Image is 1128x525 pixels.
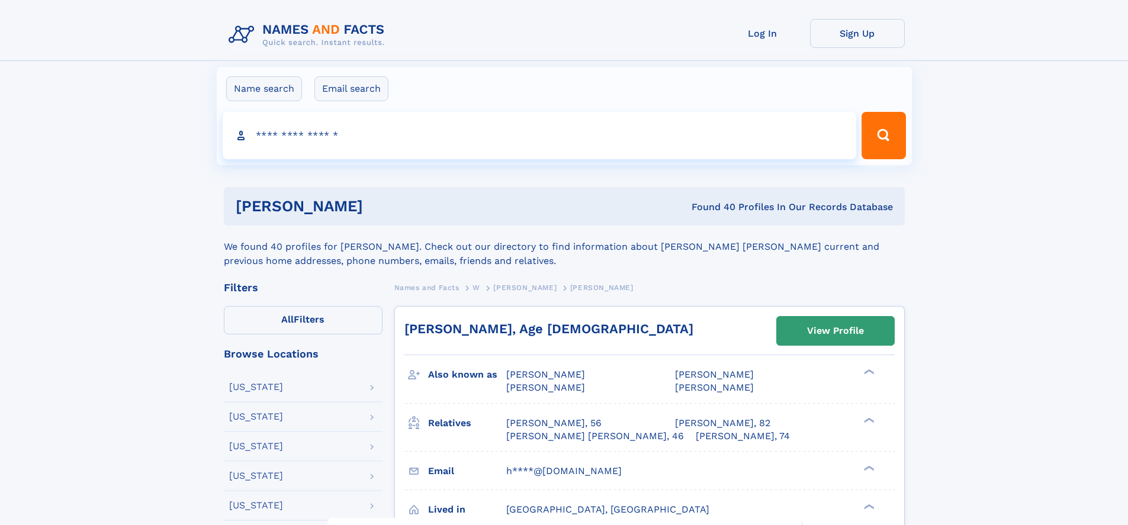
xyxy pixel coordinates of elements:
img: Logo Names and Facts [224,19,394,51]
div: Filters [224,282,383,293]
a: View Profile [777,317,894,345]
span: [GEOGRAPHIC_DATA], [GEOGRAPHIC_DATA] [506,504,709,515]
h3: Relatives [428,413,506,433]
span: [PERSON_NAME] [675,369,754,380]
h3: Also known as [428,365,506,385]
span: [PERSON_NAME] [493,284,557,292]
a: [PERSON_NAME], 82 [675,417,770,430]
input: search input [223,112,857,159]
div: Found 40 Profiles In Our Records Database [527,201,893,214]
a: [PERSON_NAME], 56 [506,417,602,430]
a: [PERSON_NAME], Age [DEMOGRAPHIC_DATA] [404,321,693,336]
span: [PERSON_NAME] [570,284,634,292]
div: We found 40 profiles for [PERSON_NAME]. Check out our directory to find information about [PERSON... [224,226,905,268]
label: Email search [314,76,388,101]
span: [PERSON_NAME] [506,382,585,393]
a: Names and Facts [394,280,459,295]
div: ❯ [861,464,875,472]
label: Name search [226,76,302,101]
div: Browse Locations [224,349,383,359]
span: W [473,284,480,292]
a: [PERSON_NAME], 74 [696,430,790,443]
div: [US_STATE] [229,471,283,481]
a: [PERSON_NAME] [PERSON_NAME], 46 [506,430,684,443]
div: [US_STATE] [229,442,283,451]
span: [PERSON_NAME] [675,382,754,393]
h3: Lived in [428,500,506,520]
label: Filters [224,306,383,334]
h3: Email [428,461,506,481]
span: All [281,314,294,325]
a: Sign Up [810,19,905,48]
div: View Profile [807,317,864,344]
span: [PERSON_NAME] [506,369,585,380]
div: ❯ [861,416,875,424]
a: [PERSON_NAME] [493,280,557,295]
h1: [PERSON_NAME] [236,199,528,214]
div: ❯ [861,503,875,510]
a: Log In [715,19,810,48]
button: Search Button [862,112,905,159]
div: [US_STATE] [229,412,283,421]
div: ❯ [861,368,875,376]
a: W [473,280,480,295]
div: [US_STATE] [229,501,283,510]
div: [US_STATE] [229,382,283,392]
